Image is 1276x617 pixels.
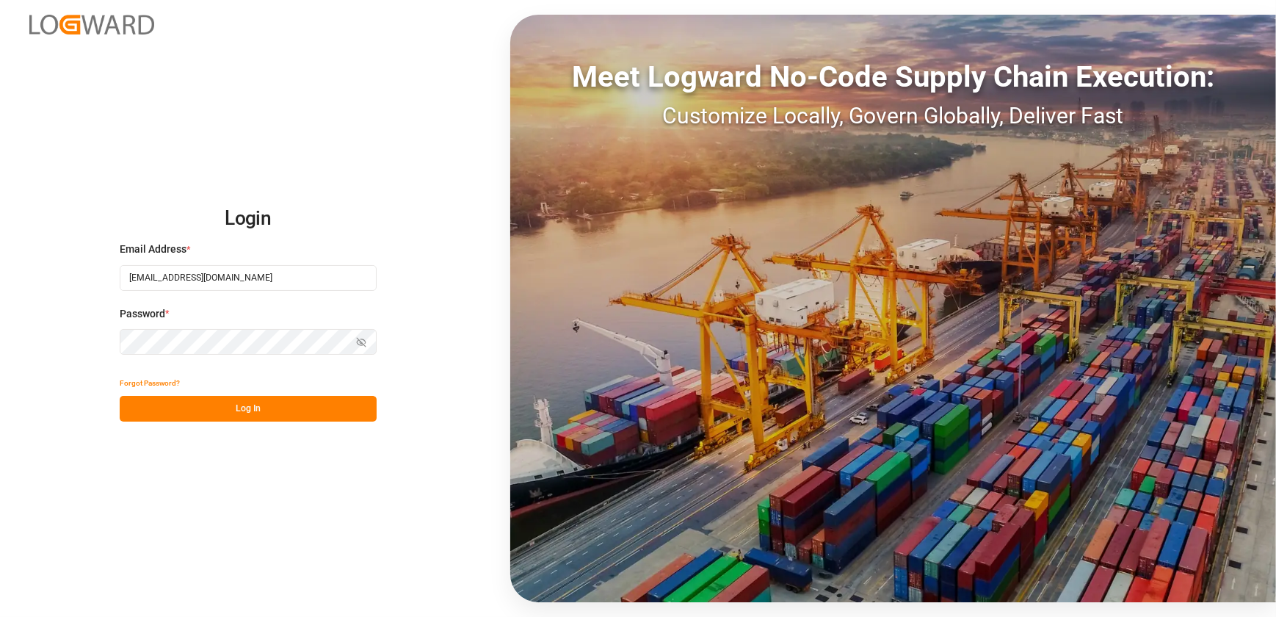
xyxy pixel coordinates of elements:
img: Logward_new_orange.png [29,15,154,35]
input: Enter your email [120,265,377,291]
h2: Login [120,195,377,242]
div: Customize Locally, Govern Globally, Deliver Fast [510,99,1276,132]
span: Email Address [120,242,186,257]
div: Meet Logward No-Code Supply Chain Execution: [510,55,1276,99]
span: Password [120,306,165,322]
button: Forgot Password? [120,370,180,396]
button: Log In [120,396,377,422]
